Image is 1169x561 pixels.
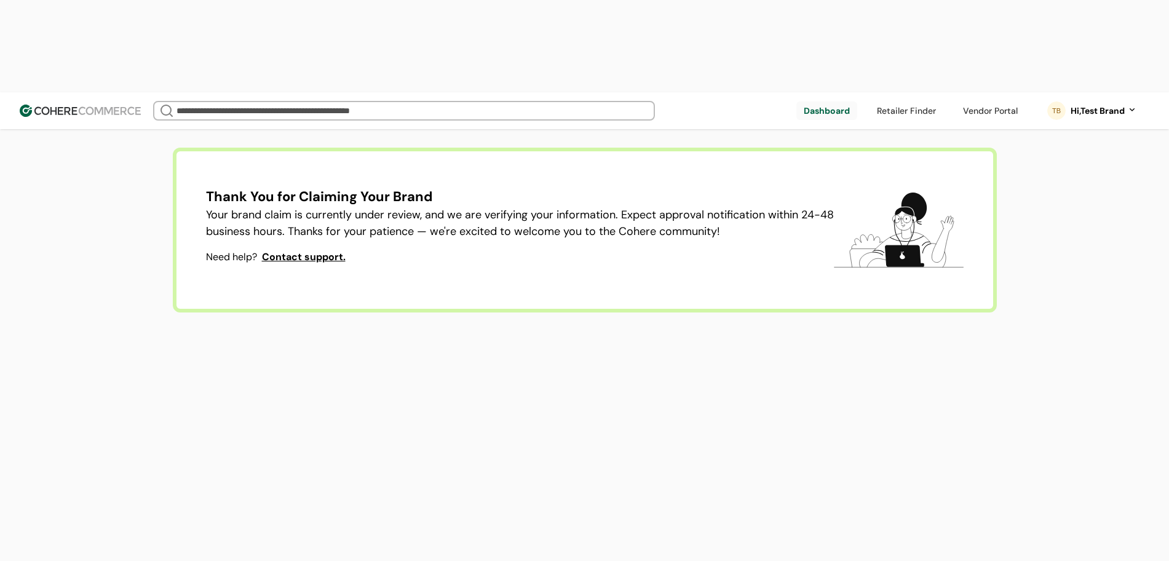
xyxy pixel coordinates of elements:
[834,166,964,294] img: Cohere Welcome Illustration
[206,240,834,274] div: Need help?
[1071,105,1125,117] div: Hi, Test Brand
[257,250,346,263] a: Contact support.
[206,207,834,240] p: Your brand claim is currently under review, and we are verifying your information. Expect approva...
[206,186,834,207] h4: Thank You for Claiming Your Brand
[20,105,141,117] img: Cohere Logo
[1071,105,1137,117] button: Hi,Test Brand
